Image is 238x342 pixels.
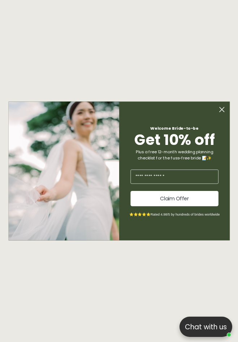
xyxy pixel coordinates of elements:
[179,317,232,337] button: Open chatbox
[134,129,215,150] span: Get 10% off
[129,213,150,217] span: ⭐⭐⭐⭐⭐
[130,191,218,206] button: Claim Offer
[150,213,220,217] span: Rated 4.98/5 by hundreds of brides worldwide
[216,104,227,115] button: Close dialog
[130,170,218,184] input: Enter Your Email
[8,102,119,241] img: Bone and Grey
[150,125,199,131] span: Welcome Bride-to-be
[179,322,232,332] p: Chat with us
[136,149,213,161] span: Plus a free 12-month wedding planning checklist for the fuss-free bride 📝✨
